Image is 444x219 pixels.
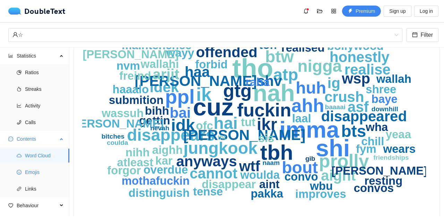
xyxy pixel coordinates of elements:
[348,99,369,115] text: asf
[119,69,151,82] text: freind
[366,121,388,133] text: wha
[389,7,405,15] span: Sign up
[8,53,13,58] span: bar-chart
[17,199,58,212] span: Behaviour
[246,76,270,88] text: raha
[372,93,398,105] text: baye
[25,165,64,179] span: Emojis
[150,124,169,132] text: nevah
[239,158,261,174] text: wtf
[129,186,190,199] text: distinguish
[190,165,238,182] text: cannot
[292,95,324,116] text: ahh
[332,164,431,177] text: [PERSON_NAME]i
[17,170,22,175] span: smile
[327,75,340,91] text: ig
[196,44,257,60] text: offended
[183,139,258,157] text: jungkook
[135,73,282,89] text: [PERSON_NAME]shv
[83,48,179,61] text: [PERSON_NAME]
[143,163,188,176] text: overdue
[386,128,411,141] text: yeaa
[420,30,433,39] span: Filter
[325,103,345,111] text: baaaai
[101,107,144,120] text: wassuh
[8,137,13,141] span: message
[127,126,215,144] text: disappears
[348,9,353,14] span: thunderbolt
[17,87,22,91] span: fire
[195,58,228,71] text: forbid
[8,8,24,15] img: logo
[257,115,277,133] text: ikr
[117,156,153,169] text: atleast
[126,146,150,159] text: nihh
[185,64,210,80] text: haa
[241,116,256,129] text: tut
[310,179,333,192] text: wbu
[117,59,140,72] text: nvm
[17,49,58,63] span: Statistics
[155,154,173,167] text: kar
[25,99,64,113] span: Activity
[282,158,318,177] text: bout
[8,203,13,208] span: heart
[301,8,311,14] span: bell
[152,143,183,156] text: aighh
[8,8,66,15] div: DoubleText
[296,79,326,97] text: huh
[218,134,227,141] text: tht
[183,127,305,143] text: [PERSON_NAME]
[25,182,64,196] span: Links
[202,178,256,191] text: disappear
[295,187,346,200] text: improves
[305,155,315,162] text: gib
[361,135,384,148] text: chill
[17,132,58,146] span: Contents
[300,6,311,17] button: bell
[12,32,18,37] span: user
[298,57,342,75] text: nigga
[139,114,170,127] text: gettin
[109,94,164,106] text: submition
[240,168,280,181] text: woulda
[365,174,403,187] text: resting
[383,142,416,155] text: wears
[265,47,294,66] text: btw
[344,61,391,78] text: realise
[140,58,179,70] text: wallahi
[170,105,191,121] text: bai
[251,187,283,200] text: pakka
[328,6,339,17] button: appstore
[122,174,190,187] text: mothafuckin
[8,8,66,15] a: logoDoubleText
[273,65,298,84] text: atp
[25,82,64,96] span: Streaks
[319,151,369,171] text: prolly
[214,114,238,132] text: hai
[253,80,295,106] text: nah
[223,80,251,101] text: gtg
[321,108,407,124] text: disappeared
[258,132,274,144] text: sis
[412,32,418,38] span: calendar
[366,83,396,96] text: shree
[145,104,169,117] text: bihh
[17,120,22,125] span: phone
[12,28,398,42] span: ☆
[259,178,280,191] text: aint
[292,112,311,125] text: laal
[373,154,409,161] text: friendships
[171,116,195,134] text: idk
[25,115,64,129] span: Calls
[193,94,233,121] text: cuz
[25,149,64,163] span: Word Cloud
[12,28,392,42] div: ☆
[407,28,438,42] button: calendarFilter
[196,119,213,132] text: ofc
[281,41,325,54] text: realised
[101,133,125,140] text: bitches
[112,83,149,96] text: haaalo
[196,84,212,105] text: ik
[17,70,22,75] span: pie-chart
